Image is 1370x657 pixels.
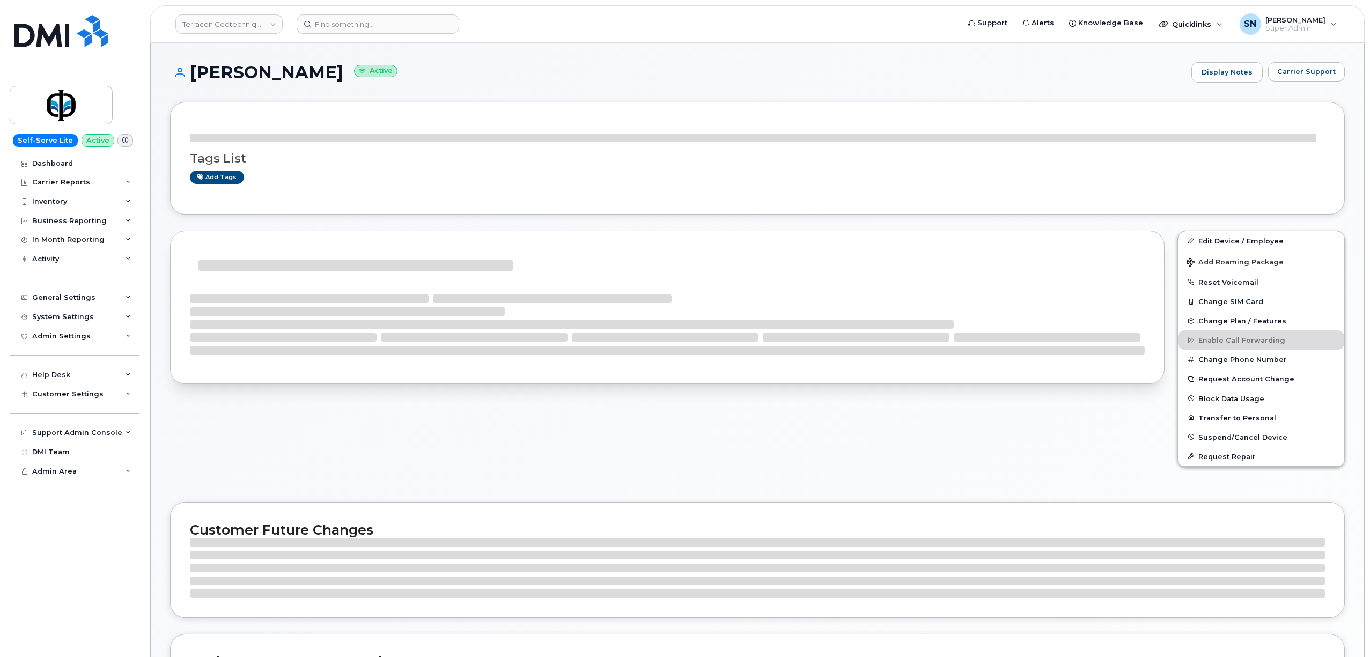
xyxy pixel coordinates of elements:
button: Change Phone Number [1178,350,1344,369]
h2: Customer Future Changes [190,522,1325,538]
button: Block Data Usage [1178,389,1344,408]
button: Enable Call Forwarding [1178,330,1344,350]
button: Change SIM Card [1178,292,1344,311]
button: Suspend/Cancel Device [1178,427,1344,447]
button: Reset Voicemail [1178,272,1344,292]
span: Add Roaming Package [1187,258,1284,268]
h1: [PERSON_NAME] [170,63,1186,82]
button: Carrier Support [1268,62,1345,82]
button: Add Roaming Package [1178,250,1344,272]
h3: Tags List [190,152,1325,165]
button: Request Repair [1178,447,1344,466]
a: Display Notes [1191,62,1263,83]
a: Add tags [190,171,244,184]
button: Request Account Change [1178,369,1344,388]
span: Change Plan / Features [1198,317,1286,325]
span: Enable Call Forwarding [1198,336,1285,344]
small: Active [354,65,397,77]
button: Change Plan / Features [1178,311,1344,330]
a: Edit Device / Employee [1178,231,1344,250]
span: Suspend/Cancel Device [1198,433,1287,441]
span: Carrier Support [1277,67,1336,77]
button: Transfer to Personal [1178,408,1344,427]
